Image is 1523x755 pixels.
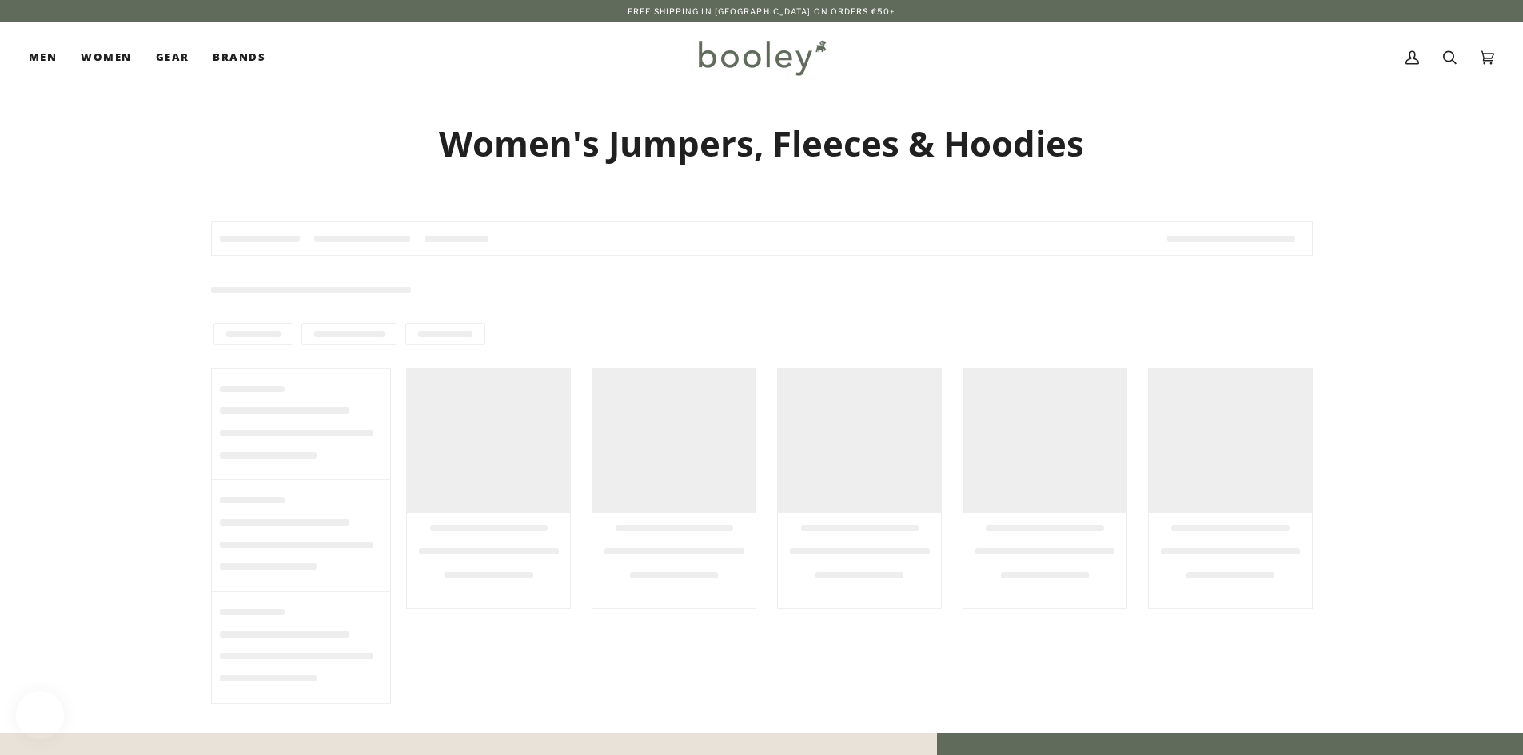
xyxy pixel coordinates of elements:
[692,34,831,81] img: Booley
[156,50,189,66] span: Gear
[211,121,1313,165] h1: Women's Jumpers, Fleeces & Hoodies
[628,5,895,18] p: Free Shipping in [GEOGRAPHIC_DATA] on Orders €50+
[81,50,131,66] span: Women
[29,50,57,66] span: Men
[16,691,64,739] iframe: Button to open loyalty program pop-up
[69,22,143,93] a: Women
[201,22,277,93] a: Brands
[29,22,69,93] a: Men
[213,50,265,66] span: Brands
[144,22,201,93] a: Gear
